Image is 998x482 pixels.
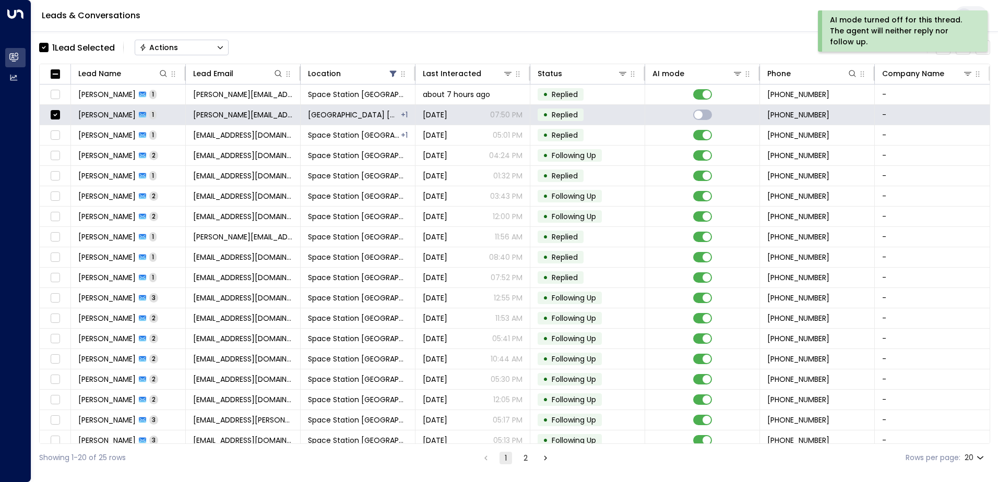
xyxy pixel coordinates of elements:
a: Leads & Conversations [42,9,140,21]
span: +447973238739 [767,252,829,262]
span: +447359630469 [767,374,829,384]
span: Space Station Solihull [308,272,408,283]
span: 2 [149,212,158,221]
span: Hollie Fisher [78,150,136,161]
div: • [543,411,548,429]
span: 1 [149,232,157,241]
div: AI mode turned off for this thread. The agent will neither reply nor follow up. [830,15,973,47]
span: milly-me@hotmail.com [193,191,293,201]
div: Last Interacted [423,67,481,80]
span: about 7 hours ago [423,89,490,100]
td: - [875,288,990,308]
span: Following Up [552,293,596,303]
span: keirin@mccamley.com.au [193,415,293,425]
div: Lead Name [78,67,169,80]
span: +447786402225 [767,415,829,425]
span: lol.yebiga@googlemail.com [193,252,293,262]
span: 2 [149,191,158,200]
p: 12:55 PM [494,293,522,303]
span: Toggle select row [49,312,62,325]
p: 07:50 PM [490,110,522,120]
span: 2 [149,375,158,383]
span: Toggle select row [49,190,62,203]
span: +447526186711 [767,89,829,100]
p: 10:44 AM [491,354,522,364]
span: Toggle select row [49,353,62,366]
span: Aug 26, 2025 [423,374,447,384]
span: Space Station Solihull [308,415,408,425]
td: - [875,308,990,328]
span: +447484639142 [767,130,829,140]
span: 2 [149,395,158,404]
span: Keirin McCamley [78,415,136,425]
span: +447508293224 [767,272,829,283]
span: Toggle select row [49,373,62,386]
span: Toggle select row [49,251,62,264]
span: philsargent@msn.com [193,293,293,303]
span: Replied [552,232,578,242]
div: 1 Lead Selected [52,41,115,54]
td: - [875,125,990,145]
span: Toggle select row [49,393,62,406]
div: • [543,309,548,327]
div: Location [308,67,341,80]
p: 01:32 PM [493,171,522,181]
div: • [543,330,548,347]
button: Go to next page [539,452,552,464]
span: Toggle select row [49,109,62,122]
td: - [875,166,990,186]
p: 07:52 PM [491,272,522,283]
span: Aug 25, 2025 [423,435,447,445]
span: 3 [149,293,158,302]
span: Toggle select row [49,434,62,447]
div: Location [308,67,398,80]
span: Jenna Blake [78,191,136,201]
span: Yesterday [423,130,447,140]
span: Space Station Solihull [308,130,400,140]
td: - [875,268,990,287]
td: - [875,390,990,409]
span: Space Station Solihull [308,394,408,405]
span: +447506425516 [767,394,829,405]
div: • [543,391,548,408]
div: • [543,228,548,246]
td: - [875,329,990,348]
p: 05:13 PM [493,435,522,445]
div: • [543,269,548,286]
span: 2 [149,314,158,322]
span: hamadsabrina@hotmail.com [193,394,293,405]
span: Fatima Barbarawi [78,354,136,364]
td: - [875,105,990,125]
span: Barbarawifatima@gmail.com [193,354,293,364]
span: Following Up [552,435,596,445]
div: Status [538,67,562,80]
td: - [875,85,990,104]
span: Following Up [552,150,596,161]
div: Phone [767,67,791,80]
td: - [875,430,990,450]
div: Space Station Hall Green [401,130,408,140]
span: Toggle select row [49,292,62,305]
span: Hannah Seifas [78,211,136,222]
span: rachaelbatchelor@icloud.com [193,435,293,445]
div: • [543,370,548,388]
span: Aug 27, 2025 [423,354,447,364]
span: 1 [149,90,157,99]
span: Replied [552,130,578,140]
div: AI mode [652,67,743,80]
span: Replied [552,171,578,181]
td: - [875,146,990,165]
span: Aug 27, 2025 [423,252,447,262]
span: Yesterday [423,150,447,161]
span: Toggle select row [49,332,62,345]
span: deana.fealy@hotmail.com [193,110,293,120]
span: Following Up [552,415,596,425]
span: Charuhasen Kumaraswamy [78,374,136,384]
span: charuhasen99@gmail.com [193,374,293,384]
span: Aug 25, 2025 [423,333,447,344]
span: 1 [149,273,157,282]
div: Lead Email [193,67,233,80]
span: Yesterday [423,191,447,201]
td: - [875,247,990,267]
span: Yesterday [423,110,447,120]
